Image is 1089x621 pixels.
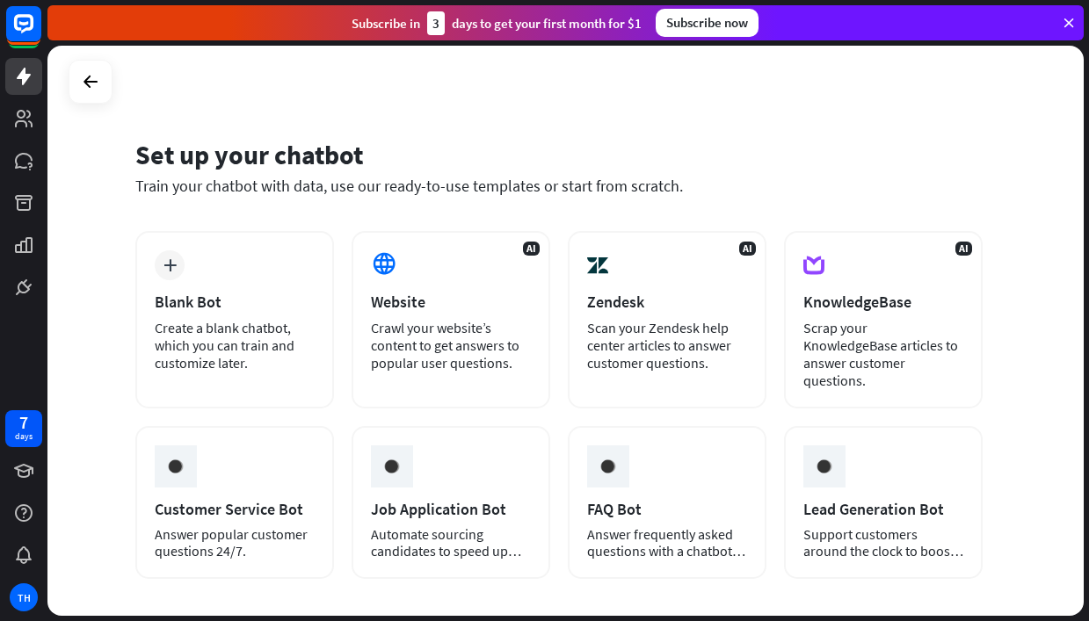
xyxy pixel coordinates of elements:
[656,9,759,37] div: Subscribe now
[10,583,38,611] div: TH
[19,415,28,430] div: 7
[15,430,33,443] div: days
[352,11,642,35] div: Subscribe in days to get your first month for $1
[5,410,42,447] a: 7 days
[427,11,445,35] div: 3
